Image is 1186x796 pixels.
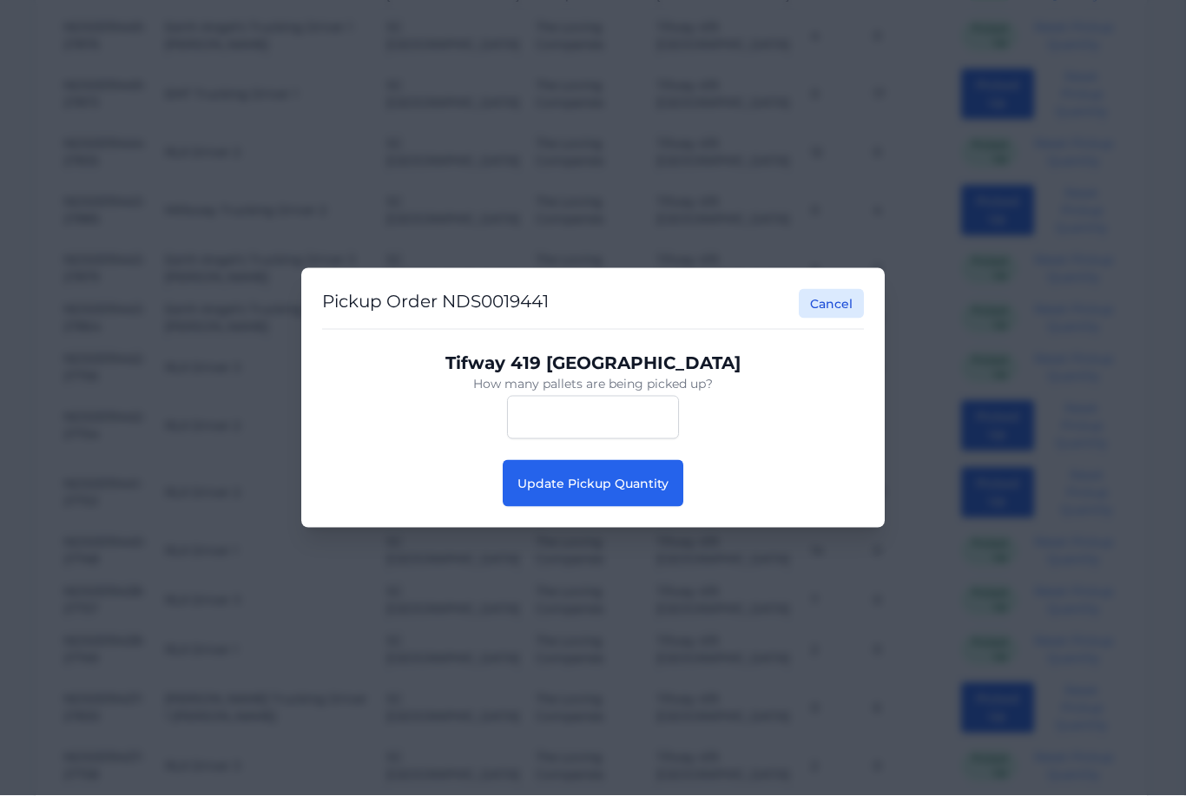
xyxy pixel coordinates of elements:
p: Tifway 419 [GEOGRAPHIC_DATA] [336,351,850,375]
button: Update Pickup Quantity [503,460,683,507]
span: Update Pickup Quantity [517,476,669,491]
button: Cancel [799,289,864,319]
p: How many pallets are being picked up? [336,375,850,392]
h2: Pickup Order NDS0019441 [322,289,549,319]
